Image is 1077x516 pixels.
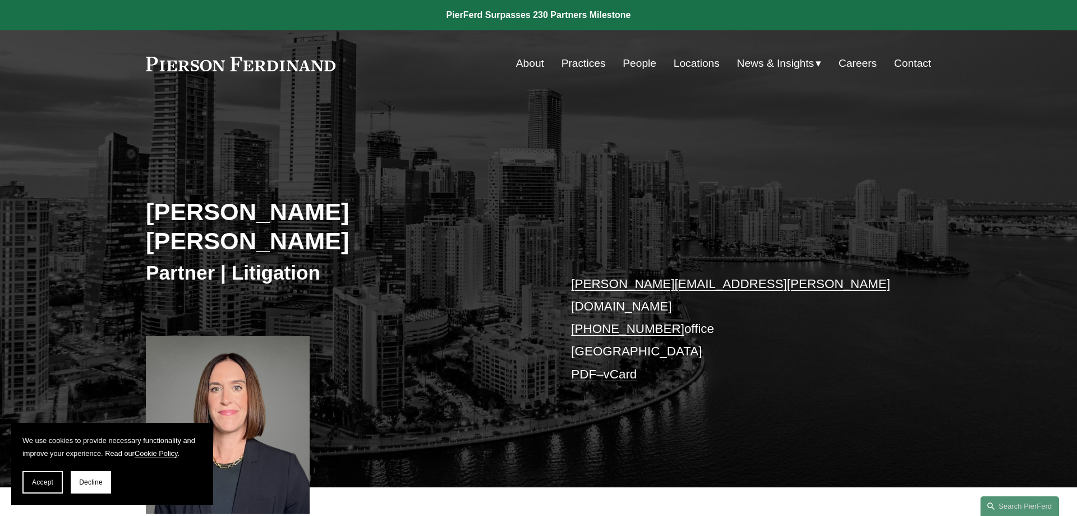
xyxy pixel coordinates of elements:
span: Accept [32,478,53,486]
a: About [516,53,544,74]
p: office [GEOGRAPHIC_DATA] – [571,273,898,386]
a: People [623,53,656,74]
h2: [PERSON_NAME] [PERSON_NAME] [146,197,538,256]
button: Accept [22,471,63,494]
button: Decline [71,471,111,494]
a: folder dropdown [737,53,822,74]
span: Decline [79,478,103,486]
a: Locations [674,53,720,74]
p: We use cookies to provide necessary functionality and improve your experience. Read our . [22,434,202,460]
a: Practices [561,53,606,74]
a: vCard [604,367,637,381]
a: Contact [894,53,931,74]
span: News & Insights [737,54,814,74]
a: Search this site [981,496,1059,516]
a: Careers [839,53,877,74]
a: [PHONE_NUMBER] [571,322,684,336]
a: Cookie Policy [135,449,178,458]
a: [PERSON_NAME][EMAIL_ADDRESS][PERSON_NAME][DOMAIN_NAME] [571,277,890,313]
section: Cookie banner [11,423,213,505]
h3: Partner | Litigation [146,261,538,285]
a: PDF [571,367,596,381]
